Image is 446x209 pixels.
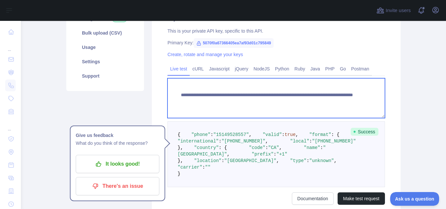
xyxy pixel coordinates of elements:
[276,158,279,163] span: ,
[279,145,282,150] span: ,
[178,171,180,176] span: }
[263,132,282,137] span: "valid"
[74,26,136,40] a: Bulk upload (CSV)
[211,132,213,137] span: :
[5,119,16,132] div: ...
[309,132,331,137] span: "format"
[219,145,227,150] span: : {
[337,64,349,74] a: Go
[167,64,190,74] a: Live test
[282,132,284,137] span: :
[5,39,16,52] div: ...
[349,64,372,74] a: Postman
[285,132,296,137] span: true
[251,64,272,74] a: NodeJS
[272,64,292,74] a: Python
[74,54,136,69] a: Settings
[76,177,159,195] button: There's an issue
[249,132,251,137] span: ,
[76,139,159,147] p: What do you think of the response?
[290,139,309,144] span: "local"
[307,158,309,163] span: :
[178,132,180,137] span: {
[221,158,224,163] span: :
[167,39,385,46] div: Primary Key:
[227,152,230,157] span: ,
[178,145,183,150] span: },
[334,158,337,163] span: ,
[290,158,307,163] span: "type"
[178,165,202,170] span: "carrier"
[81,158,154,170] p: It looks good!
[74,40,136,54] a: Usage
[206,64,232,74] a: Javascript
[252,152,274,157] span: "prefix"
[76,155,159,173] button: It looks good!
[292,192,334,205] a: Documentation
[309,139,312,144] span: :
[213,132,249,137] span: "15149528557"
[76,131,159,139] h1: Give us feedback
[320,145,323,150] span: :
[338,192,385,205] button: Make test request
[375,5,412,16] button: Invite users
[194,158,221,163] span: "location"
[224,158,277,163] span: "[GEOGRAPHIC_DATA]"
[194,145,219,150] span: "country"
[167,52,243,57] a: Create, rotate and manage your keys
[178,158,183,163] span: },
[309,158,334,163] span: "unknown"
[304,145,320,150] span: "name"
[274,152,276,157] span: :
[167,28,385,34] div: This is your private API key, specific to this API.
[81,181,154,192] p: There's an issue
[194,38,274,48] span: 5070f0a67366405ea7af93d01c795849
[202,165,205,170] span: :
[221,139,265,144] span: "[PHONE_NUMBER]"
[219,139,221,144] span: :
[191,132,211,137] span: "phone"
[331,132,340,137] span: : {
[268,145,279,150] span: "CA"
[265,145,268,150] span: :
[390,192,439,206] iframe: Toggle Customer Support
[295,132,298,137] span: ,
[312,139,356,144] span: "[PHONE_NUMBER]"
[351,128,378,136] span: Success
[232,64,251,74] a: jQuery
[178,139,219,144] span: "international"
[265,139,268,144] span: ,
[386,7,411,14] span: Invite users
[308,64,323,74] a: Java
[74,69,136,83] a: Support
[249,145,265,150] span: "code"
[276,152,287,157] span: "+1"
[190,64,206,74] a: cURL
[292,64,308,74] a: Ruby
[323,64,337,74] a: PHP
[205,165,211,170] span: ""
